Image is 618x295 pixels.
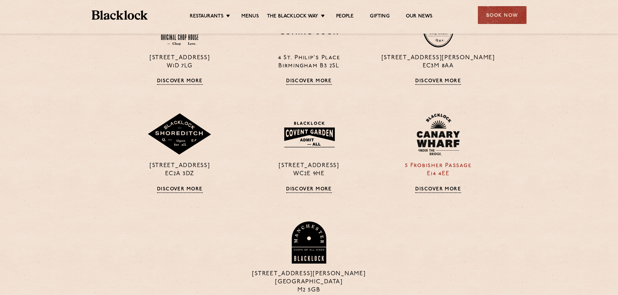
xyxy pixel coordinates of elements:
img: Shoreditch-stamp-v2-default.svg [147,113,212,155]
p: 5 Frobisher Passage E14 4EE [379,162,498,178]
a: Discover More [415,187,461,193]
a: Restaurants [190,13,224,20]
p: [STREET_ADDRESS] W1D 7LG [120,54,239,70]
a: Our News [406,13,433,20]
img: BL_Textured_Logo-footer-cropped.svg [92,10,148,20]
a: Gifting [370,13,389,20]
a: Discover More [157,187,203,193]
p: [STREET_ADDRESS][PERSON_NAME] [GEOGRAPHIC_DATA] M2 5GB [249,270,369,294]
img: BL_Manchester_Logo-bleed.png [291,221,327,264]
div: Book Now [478,6,527,24]
a: People [336,13,354,20]
img: BL_CW_Logo_Website.svg [417,113,460,155]
a: The Blacklock Way [267,13,318,20]
p: 4 St. Philip's Place Birmingham B3 2SL [249,54,369,70]
a: Discover More [286,78,332,85]
p: [STREET_ADDRESS] WC2E 9HE [249,162,369,178]
img: BLA_1470_CoventGarden_Website_Solid.svg [278,118,340,151]
a: Discover More [415,78,461,85]
a: Discover More [157,78,203,85]
p: [STREET_ADDRESS] EC2A 3DZ [120,162,239,178]
p: [STREET_ADDRESS][PERSON_NAME] EC3M 8AA [379,54,498,70]
a: Menus [241,13,259,20]
a: Discover More [286,187,332,193]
